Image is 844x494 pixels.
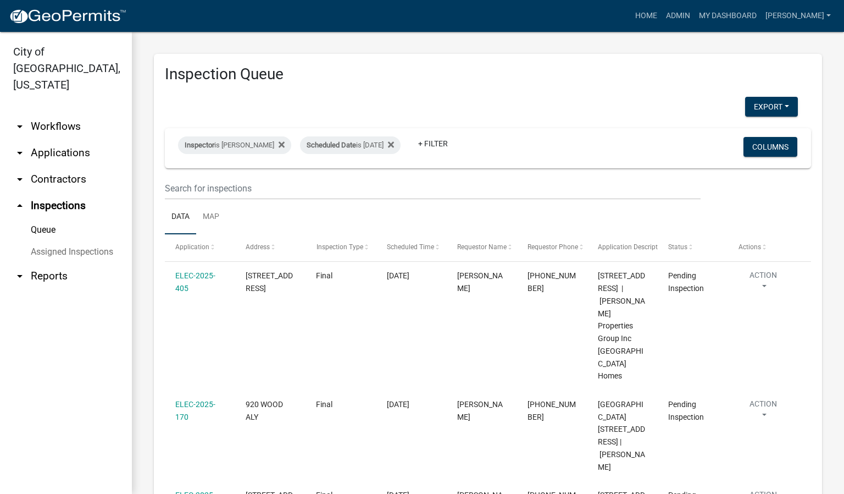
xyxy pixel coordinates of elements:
div: is [DATE] [300,136,401,154]
span: Address [246,243,270,251]
button: Action [738,398,788,426]
span: 920 WOOD ALY [246,400,283,421]
span: Inspection Type [316,243,363,251]
a: ELEC-2025-170 [175,400,215,421]
a: + Filter [409,134,457,153]
i: arrow_drop_down [13,270,26,283]
datatable-header-cell: Application [165,234,235,261]
span: Inspector [185,141,214,149]
span: Requestor Phone [527,243,578,251]
span: TROY [457,271,503,293]
i: arrow_drop_down [13,146,26,160]
input: Search for inspections [165,177,701,200]
a: ELEC-2025-405 [175,271,215,293]
span: Scheduled Date [307,141,356,149]
div: [DATE] [387,270,436,282]
datatable-header-cell: Requestor Name [446,234,517,261]
span: Final [316,400,332,409]
span: DAVID [457,400,503,421]
div: is [PERSON_NAME] [178,136,291,154]
span: 5703 JENN WAY COURT | Clayton Properties Group Inc dba Arbor Homes [598,271,645,380]
span: Status [668,243,687,251]
span: 502-333-4792 [527,400,576,421]
datatable-header-cell: Inspection Type [306,234,376,261]
span: Pending Inspection [668,400,704,421]
i: arrow_drop_up [13,199,26,212]
button: Columns [743,137,797,157]
i: arrow_drop_down [13,173,26,186]
span: 5703 JENN WAY COURT [246,271,293,293]
button: Export [745,97,798,117]
h3: Inspection Queue [165,65,811,84]
span: Pending Inspection [668,271,704,293]
datatable-header-cell: Application Description [587,234,658,261]
datatable-header-cell: Actions [728,234,798,261]
a: [PERSON_NAME] [761,6,835,26]
datatable-header-cell: Requestor Phone [517,234,587,261]
span: 502-616-5598 [527,271,576,293]
button: Action [738,270,788,297]
span: 920 WOOD ALY 920 Wood Alley | Snelling Bryan [598,400,645,471]
a: Map [196,200,226,235]
a: Data [165,200,196,235]
span: Application [175,243,209,251]
span: Actions [738,243,761,251]
span: Final [316,271,332,280]
datatable-header-cell: Scheduled Time [376,234,446,261]
a: Admin [662,6,695,26]
i: arrow_drop_down [13,120,26,133]
div: [DATE] [387,398,436,411]
span: Application Description [598,243,667,251]
datatable-header-cell: Address [235,234,306,261]
span: Scheduled Time [387,243,434,251]
a: Home [631,6,662,26]
span: Requestor Name [457,243,507,251]
a: My Dashboard [695,6,761,26]
datatable-header-cell: Status [658,234,728,261]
